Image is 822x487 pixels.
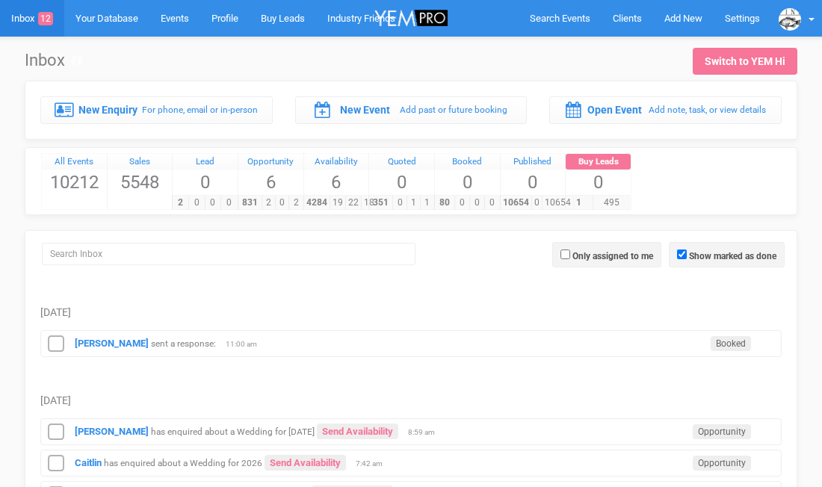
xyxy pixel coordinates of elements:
[108,170,173,195] span: 5548
[40,96,273,123] a: New Enquiry For phone, email or in-person
[238,196,262,210] span: 831
[188,196,205,210] span: 0
[779,8,801,31] img: data
[531,196,543,210] span: 0
[40,395,782,406] h5: [DATE]
[501,170,566,195] span: 0
[172,196,189,210] span: 2
[566,170,631,195] span: 0
[369,154,434,170] a: Quoted
[484,196,500,210] span: 0
[304,154,369,170] a: Availability
[711,336,751,351] span: Booked
[408,427,445,438] span: 8:59 am
[295,96,528,123] a: New Event Add past or future booking
[173,154,238,170] a: Lead
[75,426,149,437] a: [PERSON_NAME]
[705,54,785,69] div: Switch to YEM Hi
[689,249,776,263] label: Show marked as done
[566,154,631,170] a: Buy Leads
[142,105,258,115] small: For phone, email or in-person
[303,196,330,210] span: 4284
[649,105,766,115] small: Add note, task, or view details
[356,459,393,469] span: 7:42 am
[572,249,653,263] label: Only assigned to me
[500,196,532,210] span: 10654
[288,196,303,210] span: 2
[587,102,642,117] label: Open Event
[226,339,263,350] span: 11:00 am
[368,196,393,210] span: 351
[392,196,407,210] span: 0
[275,196,289,210] span: 0
[434,196,455,210] span: 80
[75,338,149,349] a: [PERSON_NAME]
[42,154,107,170] a: All Events
[530,13,590,24] span: Search Events
[361,196,377,210] span: 18
[40,307,782,318] h5: [DATE]
[75,457,102,468] a: Caitlin
[454,196,470,210] span: 0
[220,196,238,210] span: 0
[565,196,593,210] span: 1
[593,196,631,210] span: 495
[469,196,485,210] span: 0
[151,338,216,349] small: sent a response:
[78,102,137,117] label: New Enquiry
[435,154,500,170] a: Booked
[400,105,507,115] small: Add past or future booking
[693,424,751,439] span: Opportunity
[435,170,500,195] span: 0
[265,455,346,471] a: Send Availability
[542,196,574,210] span: 10654
[664,13,702,24] span: Add New
[549,96,782,123] a: Open Event Add note, task, or view details
[173,170,238,195] span: 0
[369,170,434,195] span: 0
[613,13,642,24] span: Clients
[151,426,315,437] small: has enquired about a Wedding for [DATE]
[340,102,390,117] label: New Event
[693,48,797,75] a: Switch to YEM Hi
[501,154,566,170] a: Published
[108,154,173,170] a: Sales
[304,170,369,195] span: 6
[407,196,421,210] span: 1
[345,196,362,210] span: 22
[330,196,346,210] span: 19
[238,170,303,195] span: 6
[25,52,82,69] h1: Inbox
[262,196,276,210] span: 2
[420,196,434,210] span: 1
[38,12,53,25] span: 12
[693,456,751,471] span: Opportunity
[42,170,107,195] span: 10212
[42,243,415,265] input: Search Inbox
[238,154,303,170] a: Opportunity
[317,424,398,439] a: Send Availability
[104,458,262,468] small: has enquired about a Wedding for 2026
[205,196,222,210] span: 0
